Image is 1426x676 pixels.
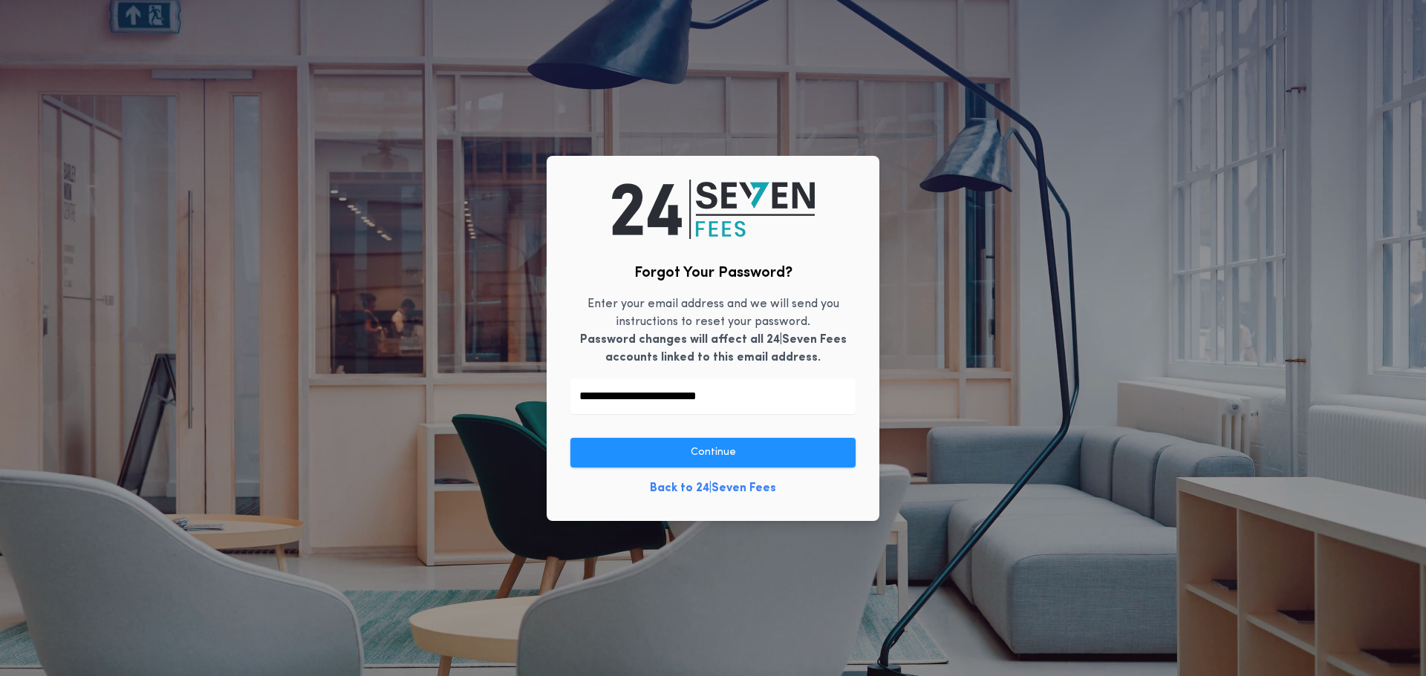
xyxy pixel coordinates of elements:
p: Enter your email address and we will send you instructions to reset your password. [570,295,856,367]
h2: Forgot Your Password? [634,263,792,283]
a: Back to 24|Seven Fees [650,479,776,497]
b: Password changes will affect all 24|Seven Fees accounts linked to this email address. [580,334,847,364]
img: logo [612,180,815,239]
button: Continue [570,438,856,467]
